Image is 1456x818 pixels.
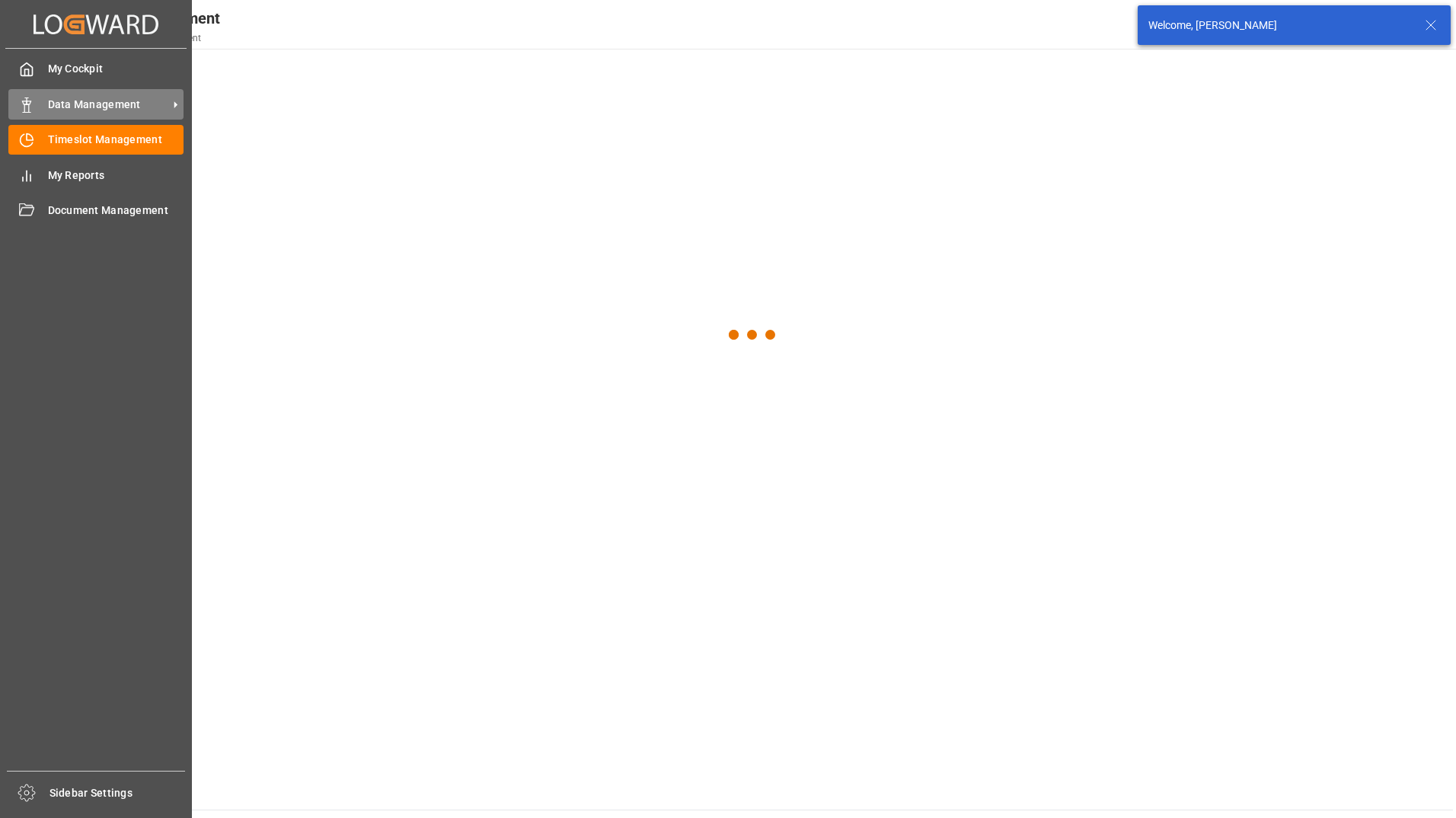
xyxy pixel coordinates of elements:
span: Sidebar Settings [49,785,186,801]
a: My Reports [8,160,184,190]
span: My Reports [48,168,184,184]
a: Document Management [8,196,184,225]
span: Timeslot Management [48,132,184,148]
span: My Cockpit [48,61,184,77]
span: Document Management [48,203,184,219]
div: Welcome, [PERSON_NAME] [1148,18,1410,34]
a: My Cockpit [8,54,184,84]
a: Timeslot Management [8,125,184,155]
span: Data Management [48,97,168,113]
